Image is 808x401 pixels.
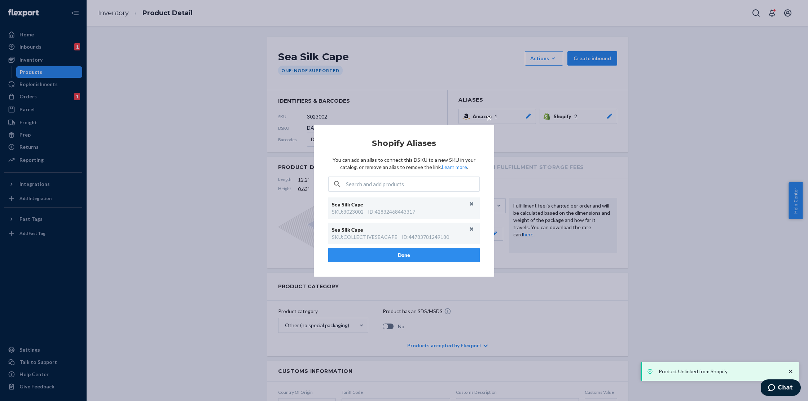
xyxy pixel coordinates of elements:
[466,224,477,235] button: Unlink
[332,201,469,208] div: Sea Silk Cape
[332,226,469,233] div: Sea Silk Cape
[787,368,794,375] svg: close toast
[328,139,480,147] h2: Shopify Aliases
[346,177,479,191] input: Search and add products
[332,208,364,215] div: SKU : 3023002
[402,233,449,241] div: ID : 44783781249180
[332,233,398,241] div: SKU : COLLECTIVESEACAPE
[442,164,467,170] a: Learn more
[761,379,801,397] iframe: Opens a widget where you can chat to one of our agents
[368,208,415,215] div: ID : 42832468443317
[328,156,480,171] p: You can add an alias to connect this DSKU to a new SKU in your catalog, or remove an alias to rem...
[466,199,477,209] button: Unlink
[486,111,492,124] span: ×
[328,248,480,262] button: Done
[659,368,780,375] p: Product Unlinked from Shopify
